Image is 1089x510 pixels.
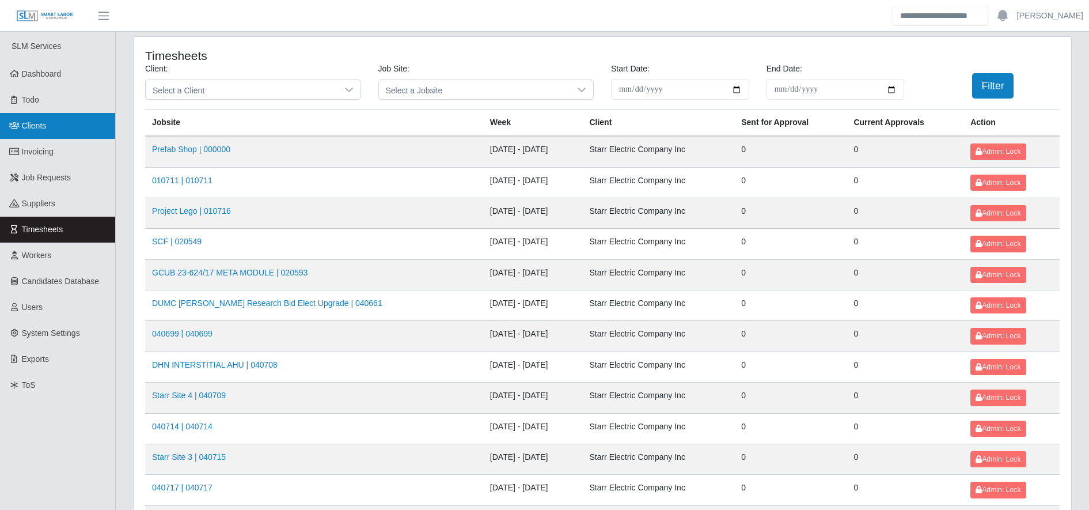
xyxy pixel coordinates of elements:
td: [DATE] - [DATE] [483,475,583,505]
span: Select a Jobsite [379,80,571,99]
th: Week [483,109,583,137]
a: DHN INTERSTITIAL AHU | 040708 [152,360,278,369]
button: Admin: Lock [970,451,1026,467]
td: 0 [847,136,963,167]
span: Suppliers [22,199,55,208]
span: Admin: Lock [976,240,1020,248]
button: Admin: Lock [970,175,1026,191]
span: Admin: Lock [976,394,1020,402]
a: Prefab Shop | 000000 [152,145,230,154]
a: 040714 | 040714 [152,422,213,431]
td: 0 [734,198,847,228]
button: Admin: Lock [970,421,1026,437]
button: Admin: Lock [970,328,1026,344]
button: Filter [972,73,1014,99]
span: Admin: Lock [976,486,1020,494]
span: Todo [22,95,39,104]
img: SLM Logo [16,10,74,22]
a: Starr Site 4 | 040709 [152,391,226,400]
span: Dashboard [22,69,62,78]
td: [DATE] - [DATE] [483,321,583,352]
button: Admin: Lock [970,359,1026,375]
td: 0 [847,290,963,321]
label: End Date: [767,63,802,75]
td: 0 [847,444,963,474]
span: Admin: Lock [976,148,1020,156]
a: [PERSON_NAME] [1017,10,1083,22]
td: 0 [847,383,963,413]
span: Job Requests [22,173,71,182]
td: Starr Electric Company Inc [582,259,734,290]
td: 0 [847,259,963,290]
td: [DATE] - [DATE] [483,167,583,198]
button: Admin: Lock [970,205,1026,221]
span: Admin: Lock [976,363,1020,371]
td: Starr Electric Company Inc [582,167,734,198]
span: Exports [22,354,49,364]
td: Starr Electric Company Inc [582,198,734,228]
th: Action [963,109,1060,137]
label: Job Site: [378,63,409,75]
span: Admin: Lock [976,209,1020,217]
td: 0 [847,475,963,505]
label: Client: [145,63,168,75]
td: 0 [734,229,847,259]
button: Admin: Lock [970,390,1026,406]
a: GCUB 23-624/17 META MODULE | 020593 [152,268,308,277]
button: Admin: Lock [970,297,1026,313]
a: 040699 | 040699 [152,329,213,338]
span: Admin: Lock [976,455,1020,463]
td: 0 [734,444,847,474]
span: Admin: Lock [976,332,1020,340]
td: 0 [734,321,847,352]
td: Starr Electric Company Inc [582,352,734,382]
span: Admin: Lock [976,179,1020,187]
a: 040717 | 040717 [152,483,213,492]
th: Current Approvals [847,109,963,137]
td: 0 [847,321,963,352]
th: Sent for Approval [734,109,847,137]
button: Admin: Lock [970,143,1026,160]
td: Starr Electric Company Inc [582,321,734,352]
td: [DATE] - [DATE] [483,290,583,321]
td: [DATE] - [DATE] [483,413,583,444]
td: 0 [847,352,963,382]
td: [DATE] - [DATE] [483,259,583,290]
span: Admin: Lock [976,425,1020,433]
a: Starr Site 3 | 040715 [152,452,226,462]
td: Starr Electric Company Inc [582,444,734,474]
span: Select a Client [146,80,337,99]
td: [DATE] - [DATE] [483,444,583,474]
span: Invoicing [22,147,54,156]
td: Starr Electric Company Inc [582,136,734,167]
button: Admin: Lock [970,482,1026,498]
label: Start Date: [611,63,650,75]
td: [DATE] - [DATE] [483,198,583,228]
a: DUMC [PERSON_NAME] Research Bid Elect Upgrade | 040661 [152,299,382,308]
a: SCF | 020549 [152,237,202,246]
button: Admin: Lock [970,236,1026,252]
td: 0 [734,352,847,382]
span: Candidates Database [22,277,100,286]
td: 0 [734,136,847,167]
span: Users [22,303,43,312]
td: [DATE] - [DATE] [483,352,583,382]
input: Search [893,6,988,26]
span: SLM Services [12,41,61,51]
td: Starr Electric Company Inc [582,290,734,321]
span: Admin: Lock [976,301,1020,309]
td: 0 [734,475,847,505]
td: 0 [734,167,847,198]
td: 0 [847,198,963,228]
td: Starr Electric Company Inc [582,475,734,505]
span: Clients [22,121,47,130]
td: [DATE] - [DATE] [483,383,583,413]
a: Project Lego | 010716 [152,206,231,216]
button: Admin: Lock [970,267,1026,283]
th: Jobsite [145,109,483,137]
a: 010711 | 010711 [152,176,213,185]
h4: Timesheets [145,48,516,63]
td: [DATE] - [DATE] [483,229,583,259]
td: 0 [847,167,963,198]
td: 0 [734,383,847,413]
